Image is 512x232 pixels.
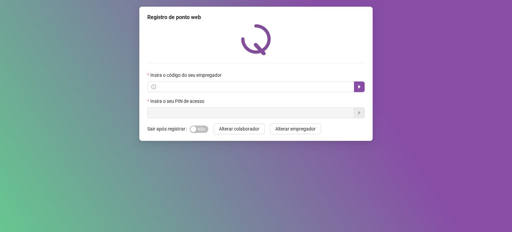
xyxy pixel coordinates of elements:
span: Alterar colaborador [219,125,259,133]
label: Insira o seu PIN de acesso [147,97,209,105]
label: Sair após registrar [147,124,190,134]
div: Registro de ponto web [147,13,365,21]
img: QRPoint [241,24,271,55]
span: caret-right [357,84,362,89]
button: Alterar empregador [270,124,321,134]
span: info-circle [151,84,156,89]
label: Insira o código do seu empregador [147,71,226,79]
span: Alterar empregador [275,125,316,133]
button: Alterar colaborador [214,124,265,134]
